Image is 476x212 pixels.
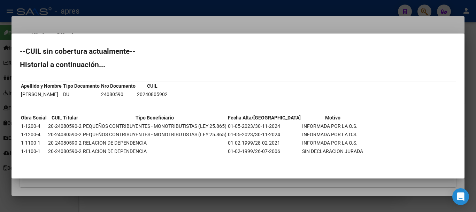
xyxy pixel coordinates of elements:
td: 01-02-1999/28-02-2021 [228,139,301,147]
td: DU [63,90,100,98]
div: Open Intercom Messenger [452,188,469,205]
td: INFORMADA POR LA O.S. [302,139,363,147]
td: 01-05-2023/30-11-2024 [228,122,301,130]
td: 24080590 [101,90,136,98]
th: Tipo Documento [63,82,100,90]
th: Motivo [302,114,363,122]
th: Apellido y Nombre [21,82,62,90]
td: INFORMADA POR LA O.S. [302,131,363,138]
td: 20-24080590-2 [48,139,82,147]
td: SIN DECLARACION JURADA [302,147,363,155]
th: Obra Social [21,114,47,122]
td: RELACION DE DEPENDENCIA [83,139,227,147]
td: 01-02-1999/26-07-2006 [228,147,301,155]
h2: Historial a continuación... [20,61,456,68]
td: RELACION DE DEPENDENCIA [83,147,227,155]
th: CUIL [137,82,168,90]
th: Nro Documento [101,82,136,90]
td: 1-1100-1 [21,139,47,147]
td: PEQUEÑOS CONTRIBUYENTES - MONOTRIBUTISTAS (LEY 25.865) [83,131,227,138]
td: 20-24080590-2 [48,131,82,138]
td: 1-1100-1 [21,147,47,155]
td: INFORMADA POR LA O.S. [302,122,363,130]
td: 20-24080590-2 [48,122,82,130]
td: [PERSON_NAME] [21,90,62,98]
th: CUIL Titular [48,114,82,122]
th: Tipo Beneficiario [83,114,227,122]
td: 20240805902 [137,90,168,98]
td: 1-1200-4 [21,131,47,138]
th: Fecha Alta/[GEOGRAPHIC_DATA] [228,114,301,122]
h2: --CUIL sin cobertura actualmente-- [20,48,456,55]
td: PEQUEÑOS CONTRIBUYENTES - MONOTRIBUTISTAS (LEY 25.865) [83,122,227,130]
td: 20-24080590-2 [48,147,82,155]
td: 1-1200-4 [21,122,47,130]
td: 01-05-2023/30-11-2024 [228,131,301,138]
